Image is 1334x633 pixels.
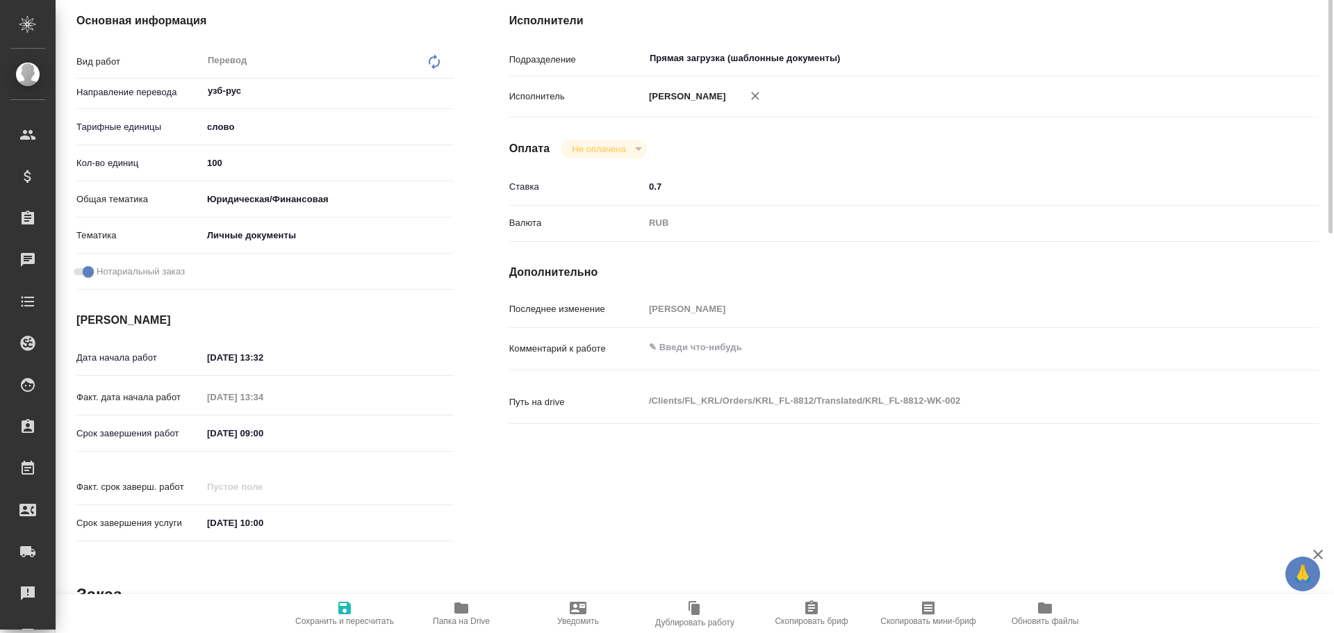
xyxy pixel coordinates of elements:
p: Дата начала работ [76,351,202,365]
button: Сохранить и пересчитать [286,594,403,633]
button: Не оплачена [568,143,629,155]
textarea: /Clients/FL_KRL/Orders/KRL_FL-8812/Translated/KRL_FL-8812-WK-002 [644,389,1251,413]
span: Скопировать бриф [775,616,848,626]
button: Скопировать бриф [753,594,870,633]
button: Open [1244,57,1246,60]
span: 🙏 [1291,559,1315,589]
input: ✎ Введи что-нибудь [202,513,324,533]
p: Последнее изменение [509,302,644,316]
p: Общая тематика [76,192,202,206]
span: Нотариальный заказ [97,265,185,279]
h4: Дополнительно [509,264,1319,281]
span: Скопировать мини-бриф [880,616,975,626]
p: Тематика [76,229,202,242]
button: Обновить файлы [987,594,1103,633]
button: Удалить исполнителя [740,81,771,111]
p: [PERSON_NAME] [644,90,726,104]
h4: [PERSON_NAME] [76,312,454,329]
p: Путь на drive [509,395,644,409]
div: Не оплачена [561,140,646,158]
input: ✎ Введи что-нибудь [644,176,1251,197]
p: Срок завершения услуги [76,516,202,530]
input: Пустое поле [202,477,324,497]
button: Папка на Drive [403,594,520,633]
p: Комментарий к работе [509,342,644,356]
input: ✎ Введи что-нибудь [202,153,454,173]
p: Ставка [509,180,644,194]
h4: Основная информация [76,13,454,29]
h4: Исполнители [509,13,1319,29]
span: Обновить файлы [1012,616,1079,626]
p: Кол-во единиц [76,156,202,170]
p: Факт. дата начала работ [76,391,202,404]
div: Юридическая/Финансовая [202,188,454,211]
p: Вид работ [76,55,202,69]
p: Валюта [509,216,644,230]
div: слово [202,115,454,139]
button: Open [446,90,449,92]
button: 🙏 [1285,557,1320,591]
span: Сохранить и пересчитать [295,616,394,626]
input: ✎ Введи что-нибудь [202,423,324,443]
p: Тарифные единицы [76,120,202,134]
p: Срок завершения работ [76,427,202,441]
p: Подразделение [509,53,644,67]
h4: Оплата [509,140,550,157]
button: Скопировать мини-бриф [870,594,987,633]
span: Дублировать работу [655,618,734,627]
div: Личные документы [202,224,454,247]
p: Направление перевода [76,85,202,99]
h2: Заказ [76,584,122,606]
div: RUB [644,211,1251,235]
p: Исполнитель [509,90,644,104]
span: Уведомить [557,616,599,626]
input: ✎ Введи что-нибудь [202,347,324,368]
span: Папка на Drive [433,616,490,626]
p: Факт. срок заверш. работ [76,480,202,494]
button: Уведомить [520,594,636,633]
input: Пустое поле [202,387,324,407]
button: Дублировать работу [636,594,753,633]
input: Пустое поле [644,299,1251,319]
